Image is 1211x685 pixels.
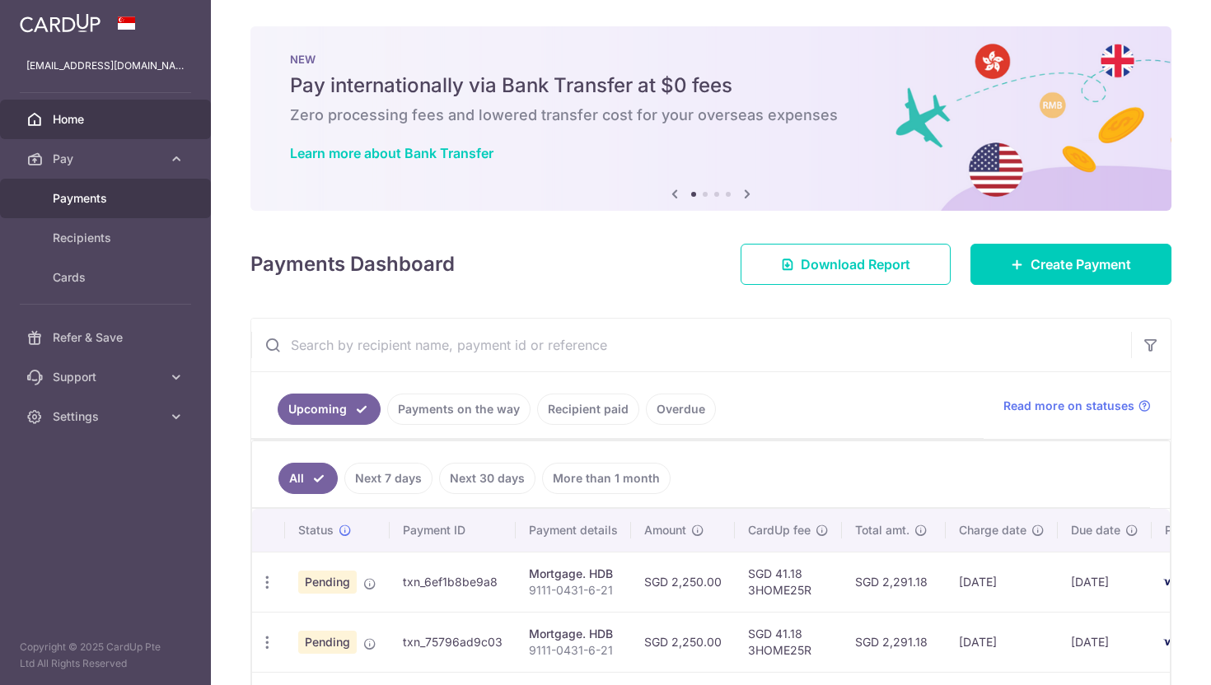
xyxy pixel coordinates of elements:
[278,463,338,494] a: All
[1058,612,1152,672] td: [DATE]
[542,463,671,494] a: More than 1 month
[842,552,946,612] td: SGD 2,291.18
[298,522,334,538] span: Status
[290,105,1132,125] h6: Zero processing fees and lowered transfer cost for your overseas expenses
[1058,552,1152,612] td: [DATE]
[959,522,1026,538] span: Charge date
[646,394,716,425] a: Overdue
[439,463,535,494] a: Next 30 days
[970,244,1171,285] a: Create Payment
[801,254,910,274] span: Download Report
[250,249,455,279] h4: Payments Dashboard
[53,230,161,246] span: Recipients
[278,394,381,425] a: Upcoming
[516,509,631,552] th: Payment details
[735,612,842,672] td: SGD 41.18 3HOME25R
[298,571,357,594] span: Pending
[53,269,161,286] span: Cards
[529,626,618,642] div: Mortgage. HDB
[290,72,1132,99] h5: Pay internationally via Bank Transfer at $0 fees
[748,522,811,538] span: CardUp fee
[290,53,1132,66] p: NEW
[644,522,686,538] span: Amount
[38,12,72,26] span: Help
[1157,632,1190,652] img: Bank Card
[53,408,161,425] span: Settings
[735,552,842,612] td: SGD 41.18 3HOME25R
[1157,572,1190,592] img: Bank Card
[290,145,493,161] a: Learn more about Bank Transfer
[741,244,951,285] a: Download Report
[390,552,516,612] td: txn_6ef1b8be9a8
[946,552,1058,612] td: [DATE]
[390,509,516,552] th: Payment ID
[529,566,618,582] div: Mortgage. HDB
[53,151,161,167] span: Pay
[631,552,735,612] td: SGD 2,250.00
[529,642,618,659] p: 9111-0431-6-21
[631,612,735,672] td: SGD 2,250.00
[26,58,185,74] p: [EMAIL_ADDRESS][DOMAIN_NAME]
[946,612,1058,672] td: [DATE]
[53,111,161,128] span: Home
[1031,254,1131,274] span: Create Payment
[537,394,639,425] a: Recipient paid
[298,631,357,654] span: Pending
[529,582,618,599] p: 9111-0431-6-21
[842,612,946,672] td: SGD 2,291.18
[855,522,909,538] span: Total amt.
[53,369,161,385] span: Support
[251,319,1131,371] input: Search by recipient name, payment id or reference
[387,394,531,425] a: Payments on the way
[53,190,161,207] span: Payments
[390,612,516,672] td: txn_75796ad9c03
[1071,522,1120,538] span: Due date
[250,26,1171,211] img: Bank transfer banner
[344,463,432,494] a: Next 7 days
[53,329,161,346] span: Refer & Save
[20,13,101,33] img: CardUp
[1003,398,1151,414] a: Read more on statuses
[1003,398,1134,414] span: Read more on statuses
